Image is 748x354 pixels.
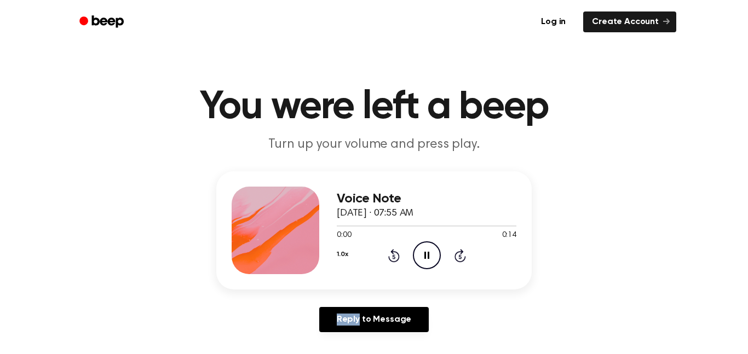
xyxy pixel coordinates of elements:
[530,9,577,34] a: Log in
[94,88,654,127] h1: You were left a beep
[164,136,584,154] p: Turn up your volume and press play.
[72,11,134,33] a: Beep
[502,230,516,241] span: 0:14
[319,307,429,332] a: Reply to Message
[583,11,676,32] a: Create Account
[337,208,413,218] span: [DATE] · 07:55 AM
[337,245,348,264] button: 1.0x
[337,230,351,241] span: 0:00
[337,191,516,206] h3: Voice Note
